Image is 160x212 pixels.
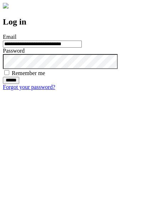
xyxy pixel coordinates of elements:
h2: Log in [3,17,157,27]
label: Email [3,34,16,40]
label: Password [3,48,25,54]
a: Forgot your password? [3,84,55,90]
label: Remember me [12,70,45,76]
img: logo-4e3dc11c47720685a147b03b5a06dd966a58ff35d612b21f08c02c0306f2b779.png [3,3,9,9]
